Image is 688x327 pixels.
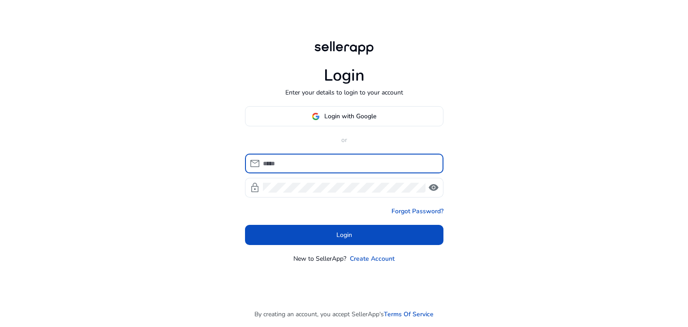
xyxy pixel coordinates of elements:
[249,158,260,169] span: mail
[245,106,443,126] button: Login with Google
[391,207,443,216] a: Forgot Password?
[324,66,365,85] h1: Login
[324,112,376,121] span: Login with Google
[245,225,443,245] button: Login
[293,254,346,263] p: New to SellerApp?
[384,310,434,319] a: Terms Of Service
[312,112,320,120] img: google-logo.svg
[428,182,439,193] span: visibility
[249,182,260,193] span: lock
[285,88,403,97] p: Enter your details to login to your account
[336,230,352,240] span: Login
[350,254,395,263] a: Create Account
[245,135,443,145] p: or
